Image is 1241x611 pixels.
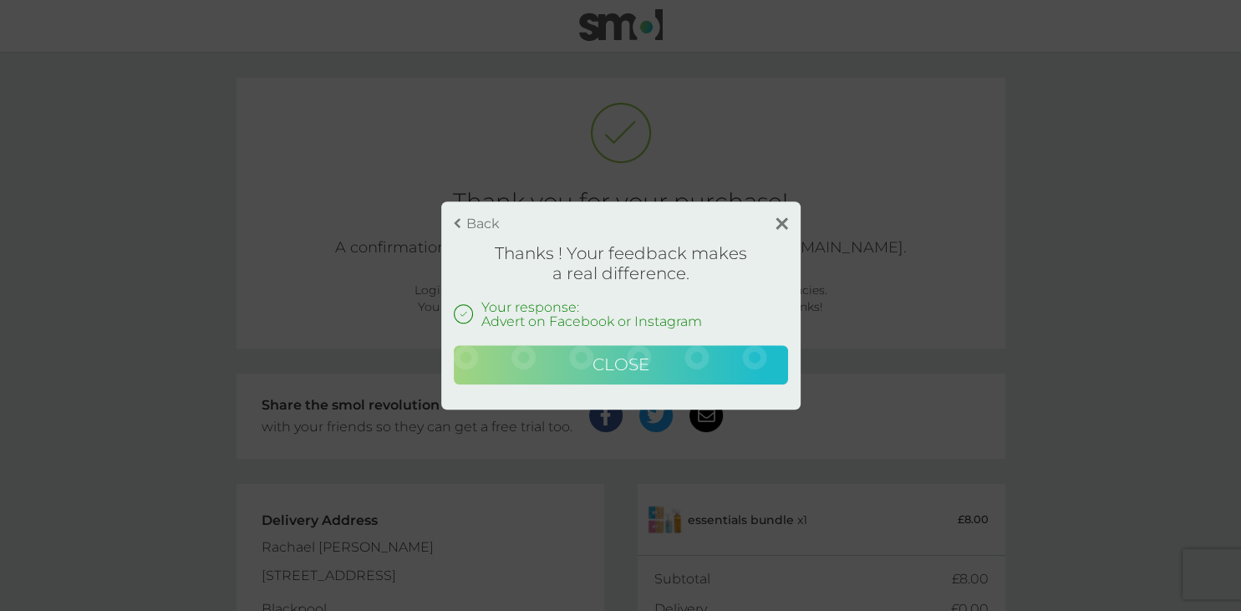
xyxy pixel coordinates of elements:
img: back [454,218,460,228]
button: Close [454,345,788,385]
h1: Thanks ! Your feedback makes a real difference. [454,243,788,283]
span: Close [593,354,649,374]
p: Back [466,216,500,231]
p: Advert on Facebook or Instagram [481,314,702,328]
p: Your response: [481,300,702,314]
img: close [776,217,788,230]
